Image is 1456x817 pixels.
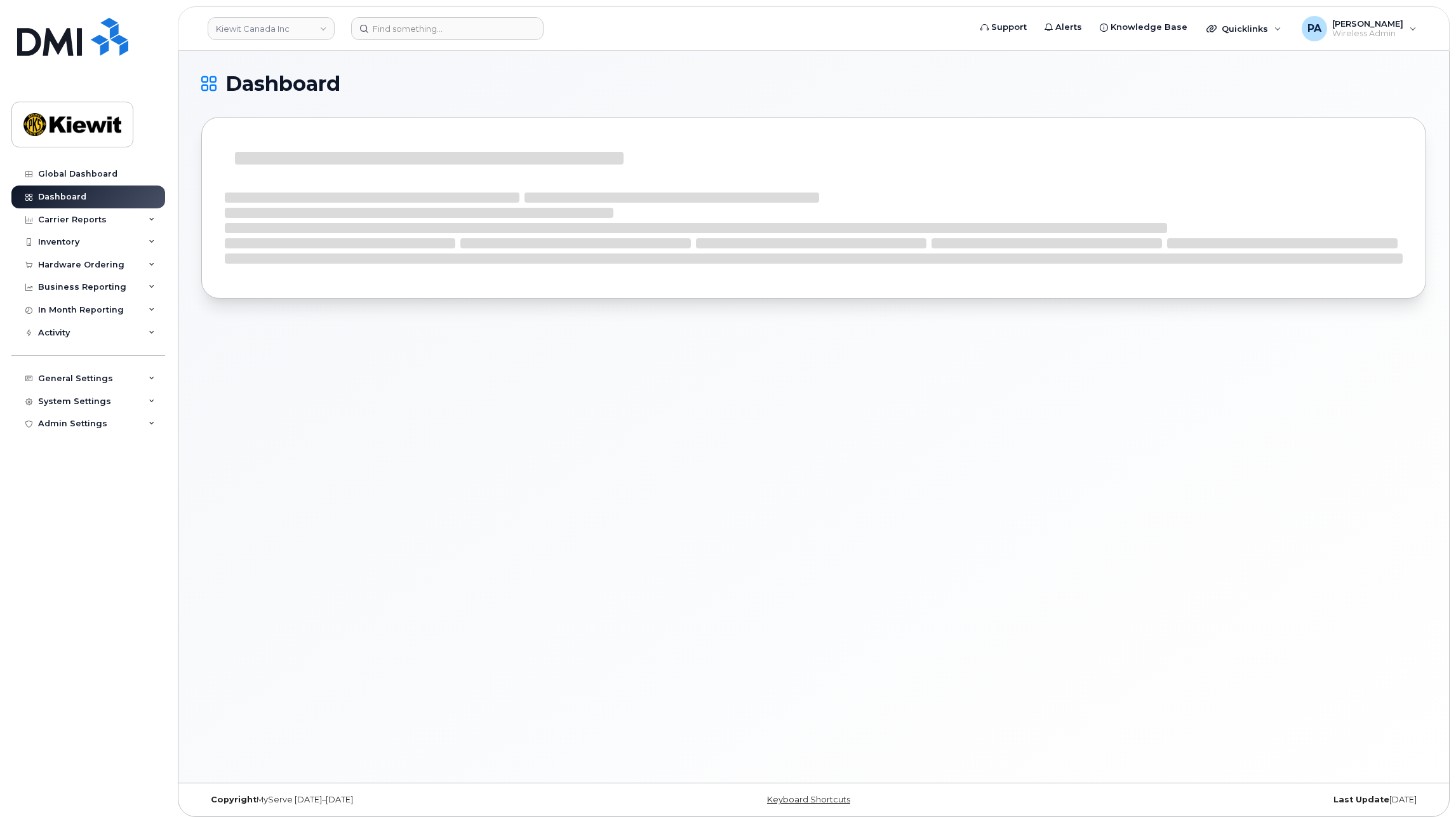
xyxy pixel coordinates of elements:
[767,795,850,804] a: Keyboard Shortcuts
[1333,795,1389,804] strong: Last Update
[225,74,340,93] span: Dashboard
[211,795,257,804] strong: Copyright
[201,795,610,805] div: MyServe [DATE]–[DATE]
[1018,795,1426,805] div: [DATE]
